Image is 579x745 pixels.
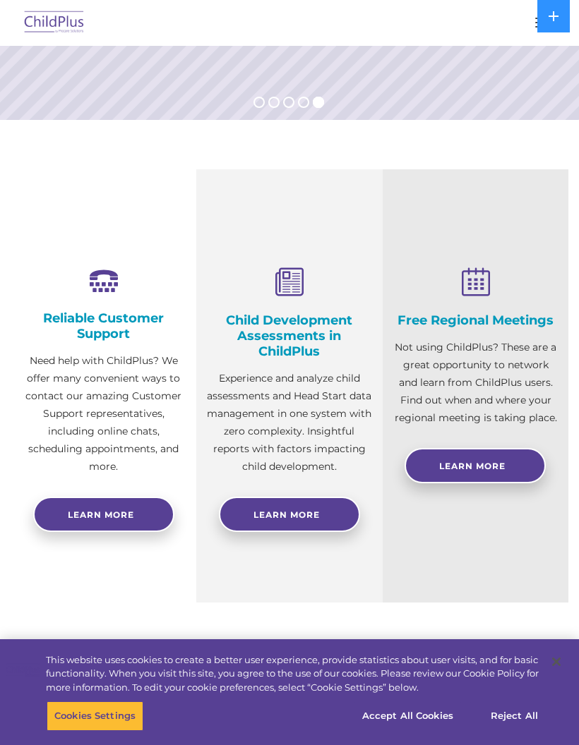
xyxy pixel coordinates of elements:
span: Learn More [253,509,320,520]
button: Reject All [470,701,559,731]
a: Learn more [33,497,174,532]
h4: Child Development Assessments in ChildPlus [207,313,371,359]
p: Need help with ChildPlus? We offer many convenient ways to contact our amazing Customer Support r... [21,352,186,476]
p: Experience and analyze child assessments and Head Start data management in one system with zero c... [207,370,371,476]
div: This website uses cookies to create a better user experience, provide statistics about user visit... [46,653,539,695]
span: Learn more [68,509,134,520]
button: Close [541,646,572,677]
a: Learn More [405,448,546,483]
img: ChildPlus by Procare Solutions [21,6,88,40]
button: Cookies Settings [47,701,143,731]
p: Not using ChildPlus? These are a great opportunity to network and learn from ChildPlus users. Fin... [393,339,558,427]
span: Learn More [439,461,506,471]
button: Accept All Cookies [354,701,461,731]
h4: Free Regional Meetings [393,313,558,328]
a: Learn More [219,497,360,532]
h4: Reliable Customer Support [21,310,186,341]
